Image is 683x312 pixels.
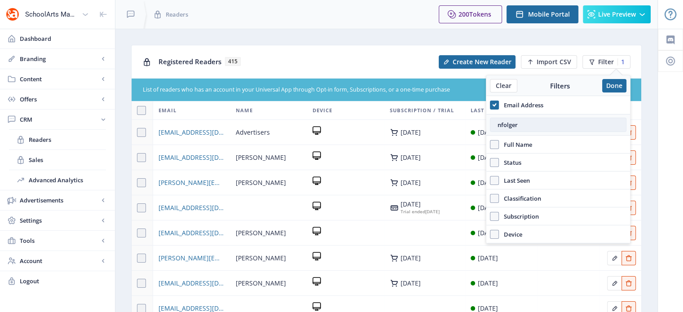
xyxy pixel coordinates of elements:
a: Edit page [607,278,621,286]
div: [DATE] [401,179,421,186]
div: [DATE] [401,280,421,287]
a: [EMAIL_ADDRESS][DOMAIN_NAME] [159,278,225,289]
span: Import CSV [537,58,571,66]
a: New page [516,55,577,69]
div: [DATE] [478,202,498,213]
span: Full Name [499,139,532,150]
span: Advanced Analytics [29,176,106,185]
button: Live Preview [583,5,651,23]
a: Edit page [607,303,621,312]
a: Sales [9,150,106,170]
button: Clear [490,79,517,92]
button: Filter1 [582,55,630,69]
a: Advanced Analytics [9,170,106,190]
span: Content [20,75,99,83]
span: Dashboard [20,34,108,43]
span: Classification [499,193,541,204]
span: 415 [225,57,241,66]
a: [EMAIL_ADDRESS][DOMAIN_NAME] [159,202,225,213]
div: List of readers who has an account in your Universal App through Opt-in form, Subscriptions, or a... [143,86,577,94]
span: Advertisements [20,196,99,205]
span: Device [313,105,332,116]
a: Edit page [621,253,636,261]
div: [DATE] [478,228,498,238]
div: [DATE] [478,278,498,289]
span: Mobile Portal [528,11,570,18]
span: Last Seen [471,105,500,116]
span: Tools [20,236,99,245]
span: Branding [20,54,99,63]
span: Live Preview [598,11,636,18]
a: Edit page [621,303,636,312]
span: Account [20,256,99,265]
span: Logout [20,277,108,286]
div: 1 [617,58,625,66]
span: Readers [29,135,106,144]
div: Filters [517,81,602,90]
span: Offers [20,95,99,104]
a: New page [433,55,516,69]
span: [PERSON_NAME] [236,152,286,163]
div: [DATE] [478,127,498,138]
span: [PERSON_NAME] [236,253,286,264]
span: Trial ended [401,208,425,215]
div: SchoolArts Magazine [25,4,78,24]
span: Name [236,105,253,116]
span: Status [499,157,521,168]
button: Import CSV [521,55,577,69]
a: [EMAIL_ADDRESS][DOMAIN_NAME] [159,127,225,138]
div: [DATE] [478,253,498,264]
a: Edit page [607,253,621,261]
span: Readers [166,10,188,19]
span: Filter [598,58,614,66]
span: [PERSON_NAME] [236,278,286,289]
span: Email Address [499,100,543,110]
span: CRM [20,115,99,124]
span: [PERSON_NAME] [236,177,286,188]
div: [DATE] [401,208,440,215]
span: Subscription [499,211,539,222]
span: Sales [29,155,106,164]
span: [PERSON_NAME] [236,228,286,238]
button: 200Tokens [439,5,502,23]
span: Subscription / Trial [390,105,454,116]
span: Email [159,105,176,116]
a: [PERSON_NAME][EMAIL_ADDRESS][DOMAIN_NAME] [159,253,225,264]
a: [EMAIL_ADDRESS][DOMAIN_NAME] [159,228,225,238]
div: [DATE] [401,201,440,208]
a: Edit page [621,278,636,286]
img: properties.app_icon.png [5,7,20,22]
div: [DATE] [401,255,421,262]
a: Readers [9,130,106,149]
div: [DATE] [478,152,498,163]
button: Mobile Portal [507,5,578,23]
span: Registered Readers [159,57,221,66]
span: Create New Reader [453,58,511,66]
button: Done [602,79,626,92]
span: Tokens [469,10,491,18]
div: [DATE] [478,177,498,188]
span: Settings [20,216,99,225]
a: [PERSON_NAME][EMAIL_ADDRESS][DOMAIN_NAME] [159,177,225,188]
button: Create New Reader [439,55,516,69]
div: [DATE] [401,154,421,161]
a: [EMAIL_ADDRESS][DOMAIN_NAME] [159,152,225,163]
span: Last Seen [499,175,530,186]
div: [DATE] [401,129,421,136]
span: Device [499,229,522,240]
span: Advertisers [236,127,270,138]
